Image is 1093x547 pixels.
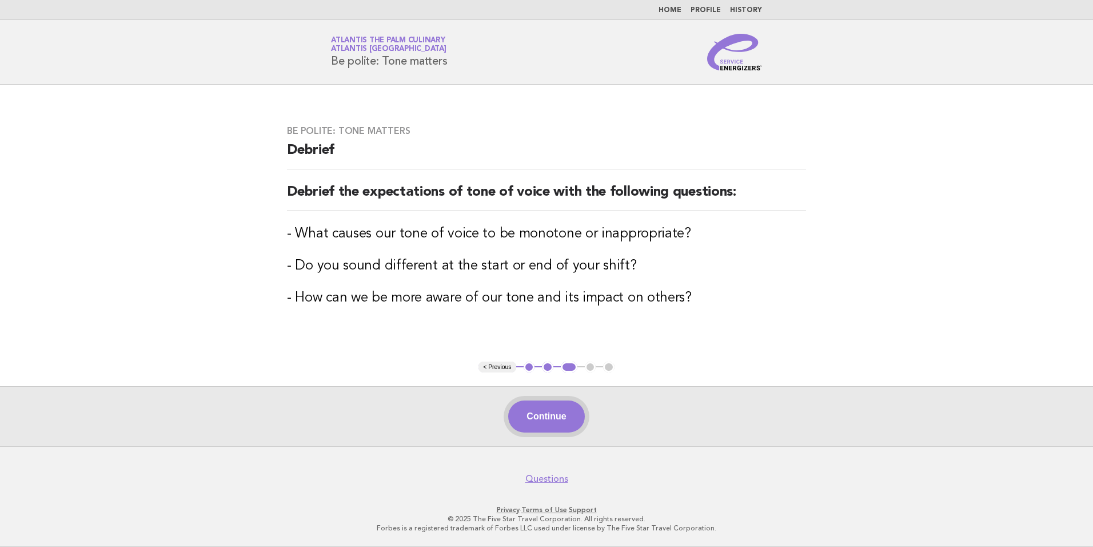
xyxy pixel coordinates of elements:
[525,473,568,485] a: Questions
[521,506,567,514] a: Terms of Use
[561,362,577,373] button: 3
[478,362,516,373] button: < Previous
[331,46,446,53] span: Atlantis [GEOGRAPHIC_DATA]
[497,506,520,514] a: Privacy
[691,7,721,14] a: Profile
[524,362,535,373] button: 1
[659,7,681,14] a: Home
[331,37,446,53] a: Atlantis The Palm CulinaryAtlantis [GEOGRAPHIC_DATA]
[542,362,553,373] button: 2
[287,141,806,169] h2: Debrief
[287,225,806,243] h3: - What causes our tone of voice to be monotone or inappropriate?
[197,505,896,514] p: · ·
[707,34,762,70] img: Service Energizers
[287,183,806,211] h2: Debrief the expectations of tone of voice with the following questions:
[287,257,806,275] h3: - Do you sound different at the start or end of your shift?
[569,506,597,514] a: Support
[331,37,447,67] h1: Be polite: Tone matters
[508,401,584,433] button: Continue
[287,125,806,137] h3: Be polite: Tone matters
[197,514,896,524] p: © 2025 The Five Star Travel Corporation. All rights reserved.
[197,524,896,533] p: Forbes is a registered trademark of Forbes LLC used under license by The Five Star Travel Corpora...
[730,7,762,14] a: History
[287,289,806,307] h3: - How can we be more aware of our tone and its impact on others?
